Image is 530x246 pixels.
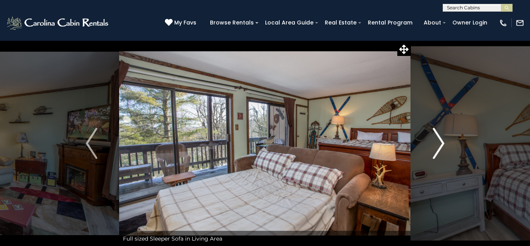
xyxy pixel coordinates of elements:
span: My Favs [174,19,196,27]
img: White-1-2.png [6,15,111,31]
a: Owner Login [449,17,491,29]
img: mail-regular-white.png [516,19,524,27]
img: phone-regular-white.png [499,19,507,27]
a: My Favs [165,19,198,27]
a: Real Estate [321,17,360,29]
img: arrow [433,128,444,159]
a: Rental Program [364,17,416,29]
img: arrow [86,128,97,159]
a: About [420,17,445,29]
a: Browse Rentals [206,17,258,29]
a: Local Area Guide [261,17,317,29]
